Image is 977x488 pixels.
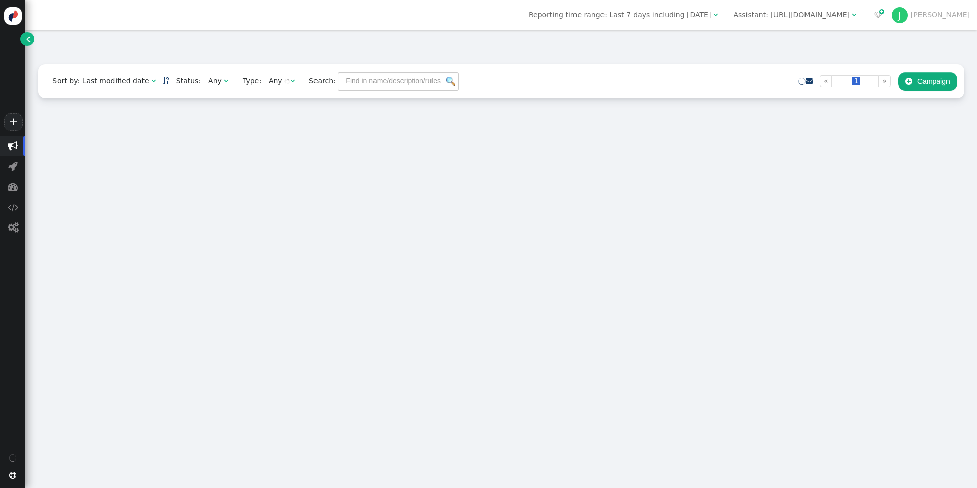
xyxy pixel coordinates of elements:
[4,113,22,131] a: +
[446,77,455,86] img: icon_search.png
[8,161,18,171] span: 
[874,11,882,18] span: 
[208,76,222,87] div: Any
[529,11,711,19] span: Reporting time range: Last 7 days including [DATE]
[236,76,262,87] span: Type:
[52,76,149,87] div: Sort by: Last modified date
[713,11,718,18] span: 
[8,222,18,233] span: 
[163,77,169,85] a: 
[151,77,156,84] span: 
[892,11,970,19] a: J[PERSON_NAME]
[8,141,18,151] span: 
[169,76,201,87] span: Status:
[878,75,891,87] a: »
[9,472,16,479] span: 
[852,11,856,18] span: 
[8,182,18,192] span: 
[806,77,813,84] span: 
[338,72,459,91] input: Find in name/description/rules
[26,34,31,44] span: 
[284,79,290,84] img: loading.gif
[224,77,228,84] span: 
[898,72,957,91] button: Campaign
[20,32,34,46] a: 
[8,202,18,212] span: 
[892,7,908,23] div: J
[4,7,22,25] img: logo-icon.svg
[290,77,295,84] span: 
[806,77,813,85] a: 
[852,77,860,85] span: 1
[905,77,912,85] span: 
[163,77,169,84] span: Sorted in descending order
[302,77,336,85] span: Search:
[733,10,850,20] div: Assistant: [URL][DOMAIN_NAME]
[269,76,282,87] div: Any
[820,75,832,87] a: «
